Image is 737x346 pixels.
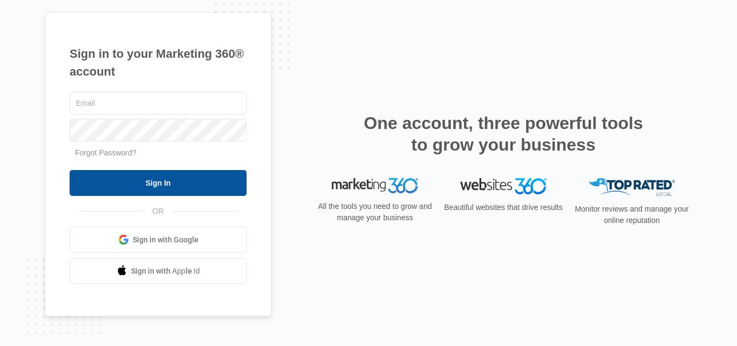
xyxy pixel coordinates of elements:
[589,178,675,196] img: Top Rated Local
[360,112,646,155] h2: One account, three powerful tools to grow your business
[315,201,435,223] p: All the tools you need to grow and manage your business
[133,234,199,246] span: Sign in with Google
[70,258,247,284] a: Sign in with Apple Id
[460,178,547,194] img: Websites 360
[571,203,692,226] p: Monitor reviews and manage your online reputation
[131,266,200,277] span: Sign in with Apple Id
[332,178,418,193] img: Marketing 360
[70,45,247,80] h1: Sign in to your Marketing 360® account
[70,92,247,114] input: Email
[443,202,564,213] p: Beautiful websites that drive results
[75,148,137,157] a: Forgot Password?
[70,170,247,196] input: Sign In
[145,206,172,217] span: OR
[70,227,247,253] a: Sign in with Google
